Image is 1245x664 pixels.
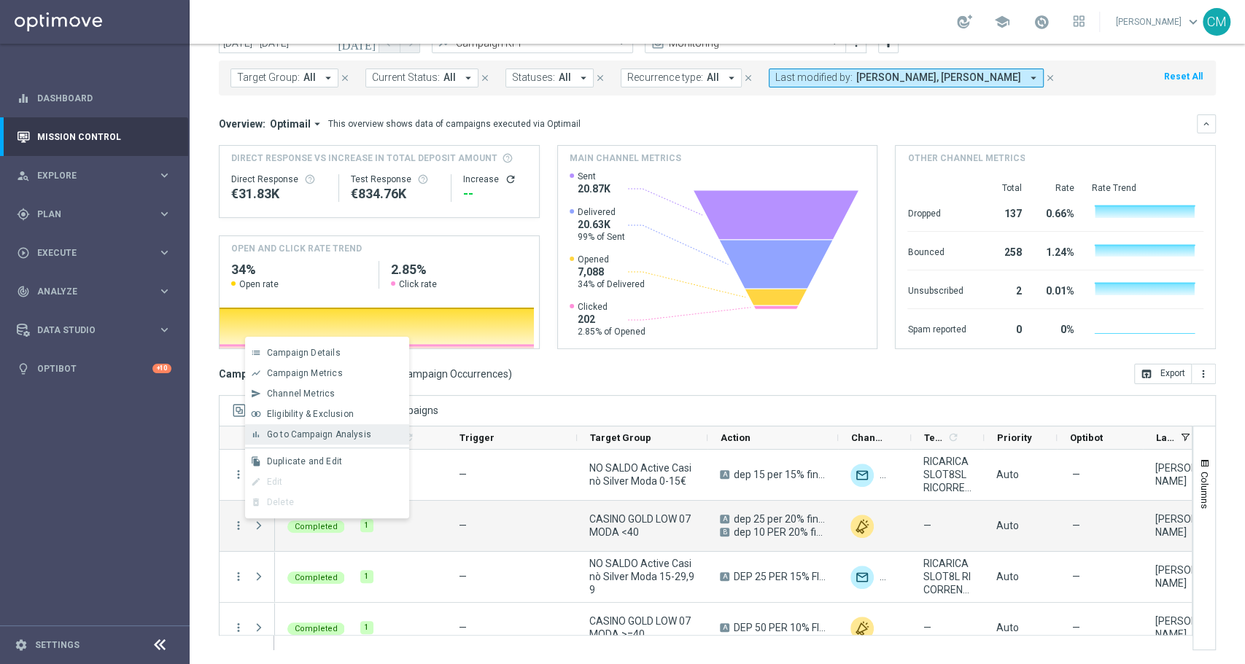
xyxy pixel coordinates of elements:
span: Opened [578,254,645,265]
span: ) [508,367,512,380]
div: Execute [17,246,158,259]
div: 0.66% [1039,200,1074,224]
i: person_search [17,169,30,182]
span: All [707,71,719,84]
span: Optimail [270,117,311,130]
button: more_vert [232,519,245,532]
i: play_circle_outline [17,246,30,259]
div: 0% [1039,316,1074,340]
span: A [720,470,729,479]
colored-tag: Completed [287,570,345,584]
span: keyboard_arrow_down [1185,14,1201,30]
span: Target Group [590,432,651,443]
span: NO SALDO Active Casinò Silver Moda 15-29,99 [589,557,695,596]
div: 0.01% [1039,278,1074,301]
span: All [443,71,456,84]
div: radina yordanova [1155,614,1203,641]
span: CASINO GOLD LOW 07 MODA <40 [589,512,695,539]
button: list Campaign Details [245,343,409,363]
button: bar_chart Go to Campaign Analysis [245,424,409,445]
i: join_inner [251,409,261,419]
span: Direct Response VS Increase In Total Deposit Amount [231,152,497,165]
span: Auto [996,469,1019,480]
h2: 34% [231,261,367,278]
h4: OPEN AND CLICK RATE TREND [231,242,362,255]
h2: 2.85% [391,261,527,278]
span: Auto [996,571,1019,582]
multiple-options-button: Export to CSV [1134,367,1216,379]
span: dep 15 per 15% fino a 90€ [734,468,826,481]
div: Increase [463,173,527,185]
span: Templates [924,432,945,443]
button: Mission Control [16,131,172,143]
button: close [1044,70,1057,86]
div: Optimail [850,464,874,487]
span: Open rate [239,278,279,290]
button: equalizer Dashboard [16,93,172,104]
span: Priority [997,432,1032,443]
i: keyboard_arrow_right [158,168,171,182]
span: Last Modified By [1156,432,1175,443]
span: 20.87K [578,182,610,195]
span: DEP 50 PER 10% FINO A 200€ [734,621,826,634]
span: Auto [996,520,1019,531]
span: school [994,14,1010,30]
i: bar_chart [251,429,261,440]
i: arrow_drop_down [577,71,590,85]
span: Plan [37,210,158,219]
i: close [1045,73,1055,83]
button: Recurrence type: All arrow_drop_down [621,69,742,87]
button: Optimail arrow_drop_down [265,117,328,130]
button: track_changes Analyze keyboard_arrow_right [16,286,172,297]
span: RICARICASLOT8SL RICORRENTE [923,455,971,494]
i: more_vert [1198,368,1209,380]
i: keyboard_arrow_right [158,323,171,337]
div: Plan [17,208,158,221]
button: Current Status: All arrow_drop_down [365,69,478,87]
div: 1 [360,570,373,583]
span: [PERSON_NAME], [PERSON_NAME] [856,71,1021,84]
span: 99% of Sent [578,231,625,243]
button: person_search Explore keyboard_arrow_right [16,170,172,181]
span: 7,088 [578,265,645,278]
div: 1 [360,519,373,532]
div: 258 [983,239,1021,262]
span: DEP 25 PER 15% FINO A 120 [734,570,826,583]
button: more_vert [1192,364,1216,384]
span: — [1072,621,1080,634]
span: Completed [295,573,338,582]
i: settings [15,638,28,652]
i: gps_fixed [17,208,30,221]
span: Eligibility & Exclusion [267,409,354,419]
span: A [720,623,729,632]
a: Mission Control [37,117,171,156]
div: Rate [1039,182,1074,194]
span: CASINO GOLD LOW 07 MODA >=40 [589,614,695,641]
div: Rate Trend [1091,182,1203,194]
span: Explore [37,171,158,180]
div: Cecilia Mascelli [1155,563,1203,590]
i: arrow_drop_down [1027,71,1040,85]
button: Statuses: All arrow_drop_down [505,69,594,87]
span: Duplicate and Edit [267,456,342,466]
button: play_circle_outline Execute keyboard_arrow_right [16,247,172,259]
i: open_in_browser [1141,368,1152,380]
div: Other [850,515,874,538]
button: Reset All [1163,69,1204,85]
div: Test Response [351,173,440,185]
span: Sent [578,171,610,182]
div: Press SPACE to select this row. [220,603,275,654]
span: All [559,71,571,84]
i: keyboard_arrow_right [158,284,171,298]
button: join_inner Eligibility & Exclusion [245,404,409,424]
span: Delivered [578,206,625,218]
div: 137 [983,200,1021,224]
div: Direct Response [231,173,327,185]
div: Data Studio keyboard_arrow_right [16,324,172,336]
span: Go to Campaign Analysis [267,429,371,440]
span: Optibot [1070,432,1103,443]
div: Other [880,566,903,589]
